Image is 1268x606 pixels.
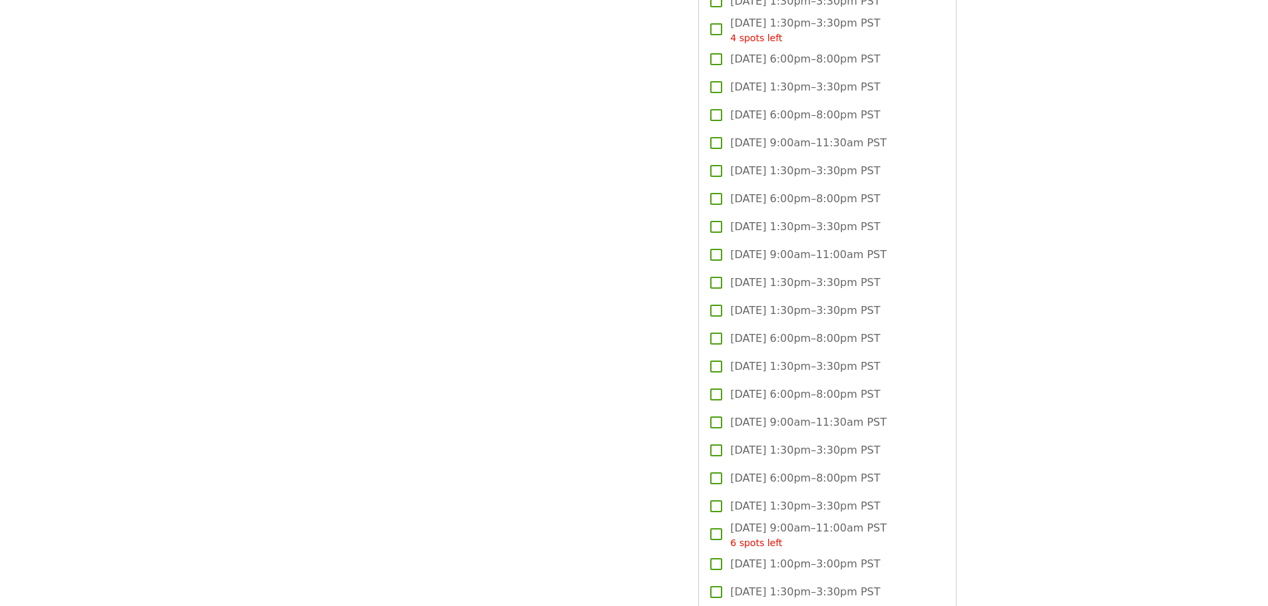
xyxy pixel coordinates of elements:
[730,303,880,319] span: [DATE] 1:30pm–3:30pm PST
[730,584,880,600] span: [DATE] 1:30pm–3:30pm PST
[730,219,880,235] span: [DATE] 1:30pm–3:30pm PST
[730,163,880,179] span: [DATE] 1:30pm–3:30pm PST
[730,498,880,514] span: [DATE] 1:30pm–3:30pm PST
[730,33,782,43] span: 4 spots left
[730,470,880,486] span: [DATE] 6:00pm–8:00pm PST
[730,331,880,347] span: [DATE] 6:00pm–8:00pm PST
[730,247,887,263] span: [DATE] 9:00am–11:00am PST
[730,386,880,402] span: [DATE] 6:00pm–8:00pm PST
[730,79,880,95] span: [DATE] 1:30pm–3:30pm PST
[730,442,880,458] span: [DATE] 1:30pm–3:30pm PST
[730,107,880,123] span: [DATE] 6:00pm–8:00pm PST
[730,51,880,67] span: [DATE] 6:00pm–8:00pm PST
[730,520,887,550] span: [DATE] 9:00am–11:00am PST
[730,537,782,548] span: 6 spots left
[730,275,880,291] span: [DATE] 1:30pm–3:30pm PST
[730,359,880,375] span: [DATE] 1:30pm–3:30pm PST
[730,556,880,572] span: [DATE] 1:00pm–3:00pm PST
[730,135,887,151] span: [DATE] 9:00am–11:30am PST
[730,414,887,430] span: [DATE] 9:00am–11:30am PST
[730,15,880,45] span: [DATE] 1:30pm–3:30pm PST
[730,191,880,207] span: [DATE] 6:00pm–8:00pm PST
